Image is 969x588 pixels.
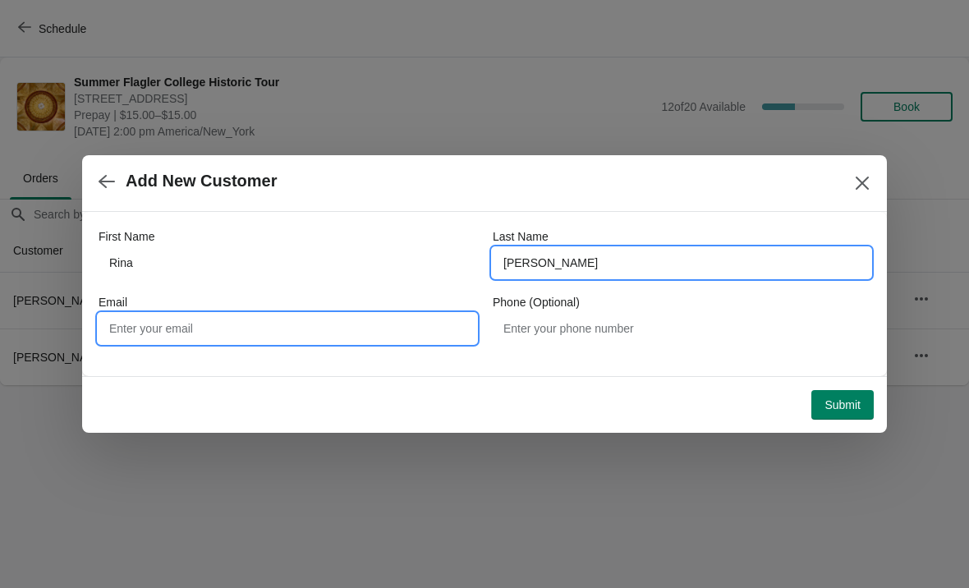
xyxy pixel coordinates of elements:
[99,314,476,343] input: Enter your email
[493,248,870,278] input: Smith
[99,228,154,245] label: First Name
[811,390,874,420] button: Submit
[99,248,476,278] input: John
[493,314,870,343] input: Enter your phone number
[126,172,277,191] h2: Add New Customer
[99,294,127,310] label: Email
[493,228,549,245] label: Last Name
[847,168,877,198] button: Close
[824,398,861,411] span: Submit
[493,294,580,310] label: Phone (Optional)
